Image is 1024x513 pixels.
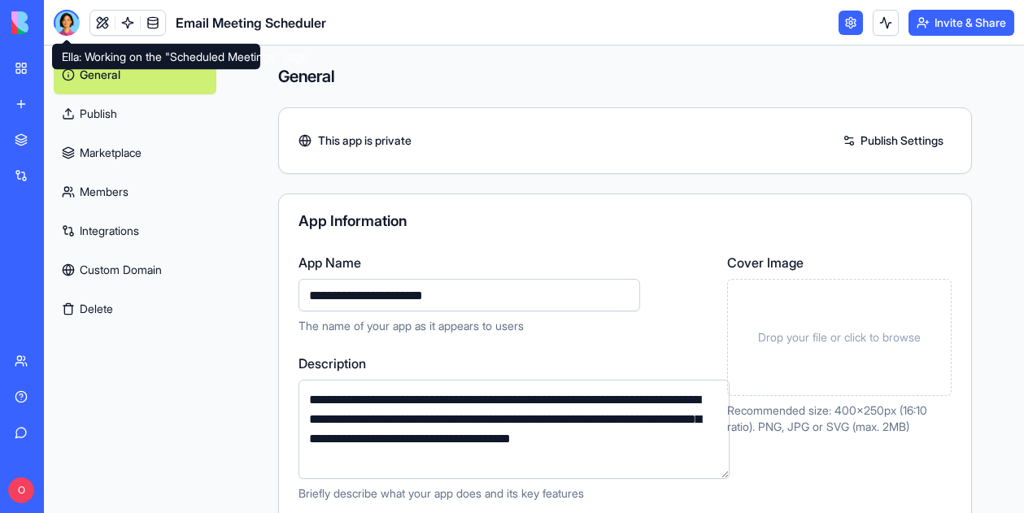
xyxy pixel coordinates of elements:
p: Briefly describe what your app does and its key features [298,485,730,502]
button: Delete [54,289,216,328]
a: Members [54,172,216,211]
button: Invite & Share [909,10,1014,36]
a: Publish [54,94,216,133]
a: General [54,55,216,94]
a: Custom Domain [54,250,216,289]
label: Description [298,354,730,373]
label: Cover Image [727,253,952,272]
a: Integrations [54,211,216,250]
a: Marketplace [54,133,216,172]
p: The name of your app as it appears to users [298,318,708,334]
span: O [8,477,34,503]
label: App Name [298,253,708,272]
div: App Information [298,214,952,228]
span: Email Meeting Scheduler [176,13,326,33]
img: logo [11,11,112,34]
div: Drop your file or click to browse [727,279,952,396]
h4: General [278,65,972,88]
span: Drop your file or click to browse [758,329,921,346]
a: Publish Settings [834,128,952,154]
p: Recommended size: 400x250px (16:10 ratio). PNG, JPG or SVG (max. 2MB) [727,402,952,435]
span: This app is private [318,133,412,149]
